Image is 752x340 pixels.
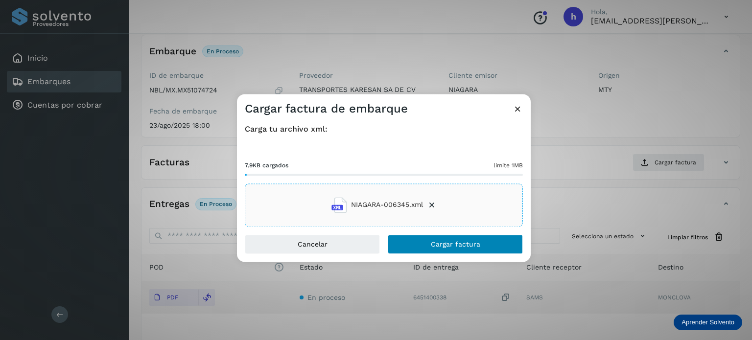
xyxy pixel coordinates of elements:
span: 7.9KB cargados [245,161,288,170]
p: Aprender Solvento [681,318,734,326]
span: límite 1MB [493,161,523,170]
span: Cancelar [298,241,328,248]
span: NIAGARA-006345.xml [351,200,423,210]
h4: Carga tu archivo xml: [245,124,523,134]
button: Cargar factura [388,234,523,254]
div: Aprender Solvento [674,315,742,330]
button: Cancelar [245,234,380,254]
span: Cargar factura [431,241,480,248]
h3: Cargar factura de embarque [245,102,408,116]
